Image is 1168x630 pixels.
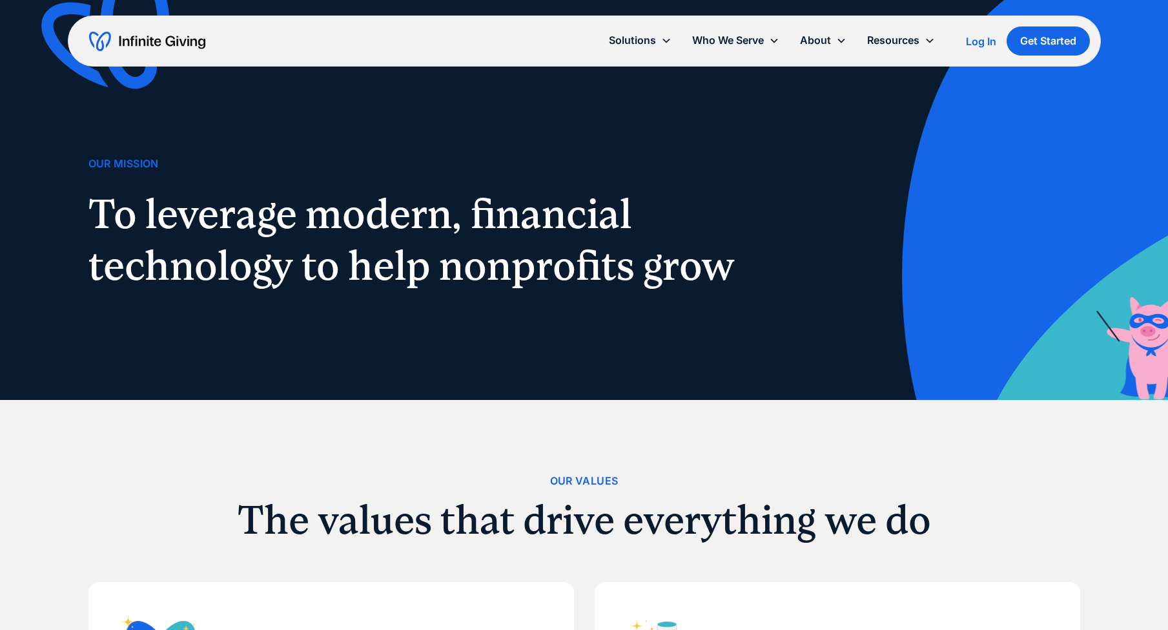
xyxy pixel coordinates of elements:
div: About [790,26,857,54]
div: Resources [857,26,945,54]
a: home [89,31,205,52]
div: Our Mission [88,155,159,173]
div: Resources [867,32,919,49]
div: Log In [966,36,996,47]
div: Solutions [599,26,682,54]
div: Who We Serve [692,32,764,49]
div: Our Values [550,472,619,490]
h2: The values that drive everything we do [88,500,1080,540]
div: Who We Serve [682,26,790,54]
a: Log In [966,34,996,49]
h1: To leverage modern, financial technology to help nonprofits grow [88,188,750,291]
a: Get Started [1007,26,1090,56]
div: Solutions [609,32,656,49]
div: About [800,32,831,49]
